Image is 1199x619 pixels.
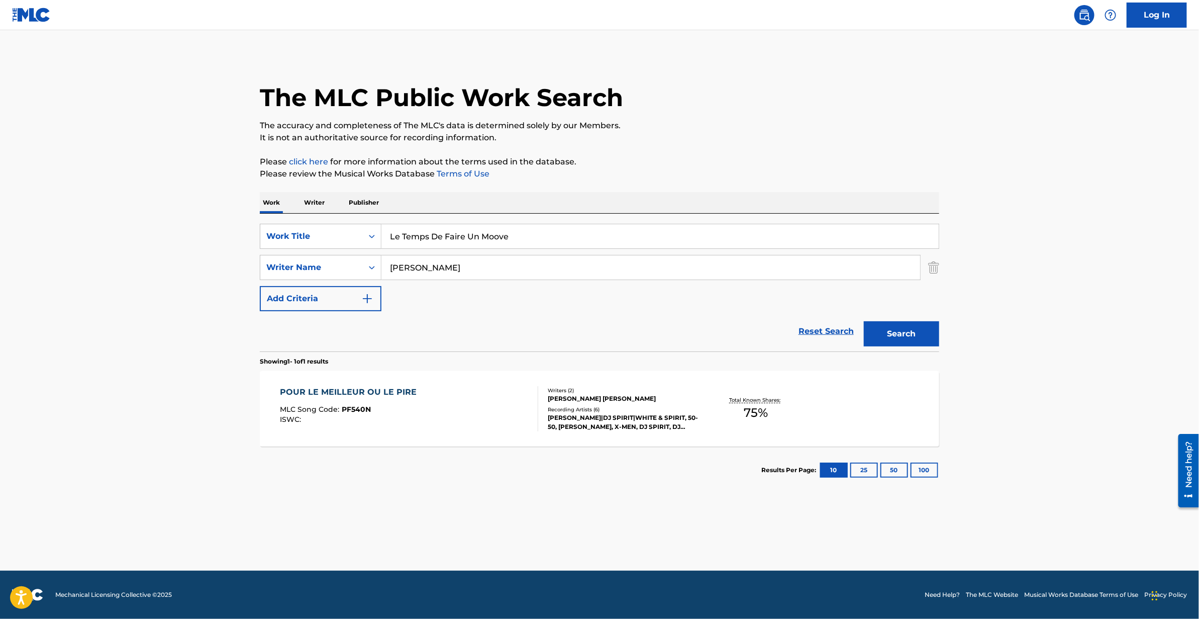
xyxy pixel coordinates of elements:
[435,169,489,179] a: Terms of Use
[1024,590,1138,599] a: Musical Works Database Terms of Use
[850,463,878,478] button: 25
[793,320,859,342] a: Reset Search
[1078,9,1090,21] img: search
[820,463,848,478] button: 10
[1074,5,1094,25] a: Public Search
[548,413,700,431] div: [PERSON_NAME]|DJ SPIRIT|WHITE & SPIRIT, 50-50, [PERSON_NAME], X-MEN, DJ SPIRIT, DJ [PERSON_NAME],...
[260,132,939,144] p: It is not an authoritative source for recording information.
[1101,5,1121,25] div: Help
[729,396,783,404] p: Total Known Shares:
[1144,590,1187,599] a: Privacy Policy
[548,406,700,413] div: Recording Artists ( 6 )
[880,463,908,478] button: 50
[928,255,939,280] img: Delete Criterion
[1127,3,1187,28] a: Log In
[260,357,328,366] p: Showing 1 - 1 of 1 results
[301,192,328,213] p: Writer
[260,156,939,168] p: Please for more information about the terms used in the database.
[966,590,1018,599] a: The MLC Website
[260,371,939,447] a: POUR LE MEILLEUR OU LE PIREMLC Song Code:PF540NISWC:Writers (2)[PERSON_NAME] [PERSON_NAME]Recordi...
[361,293,373,305] img: 9d2ae6d4665cec9f34b9.svg
[744,404,768,422] span: 75 %
[280,405,342,414] span: MLC Song Code :
[12,589,43,601] img: logo
[925,590,960,599] a: Need Help?
[1152,581,1158,611] div: Drag
[260,224,939,351] form: Search Form
[1105,9,1117,21] img: help
[1149,571,1199,619] iframe: Chat Widget
[260,82,623,113] h1: The MLC Public Work Search
[342,405,371,414] span: PF540N
[55,590,172,599] span: Mechanical Licensing Collective © 2025
[260,192,283,213] p: Work
[346,192,382,213] p: Publisher
[864,321,939,346] button: Search
[548,394,700,403] div: [PERSON_NAME] [PERSON_NAME]
[266,230,357,242] div: Work Title
[280,386,422,398] div: POUR LE MEILLEUR OU LE PIRE
[280,415,304,424] span: ISWC :
[260,168,939,180] p: Please review the Musical Works Database
[289,157,328,166] a: click here
[911,463,938,478] button: 100
[260,120,939,132] p: The accuracy and completeness of The MLC's data is determined solely by our Members.
[761,466,819,475] p: Results Per Page:
[266,261,357,274] div: Writer Name
[1171,430,1199,511] iframe: Resource Center
[260,286,381,311] button: Add Criteria
[548,387,700,394] div: Writers ( 2 )
[12,8,51,22] img: MLC Logo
